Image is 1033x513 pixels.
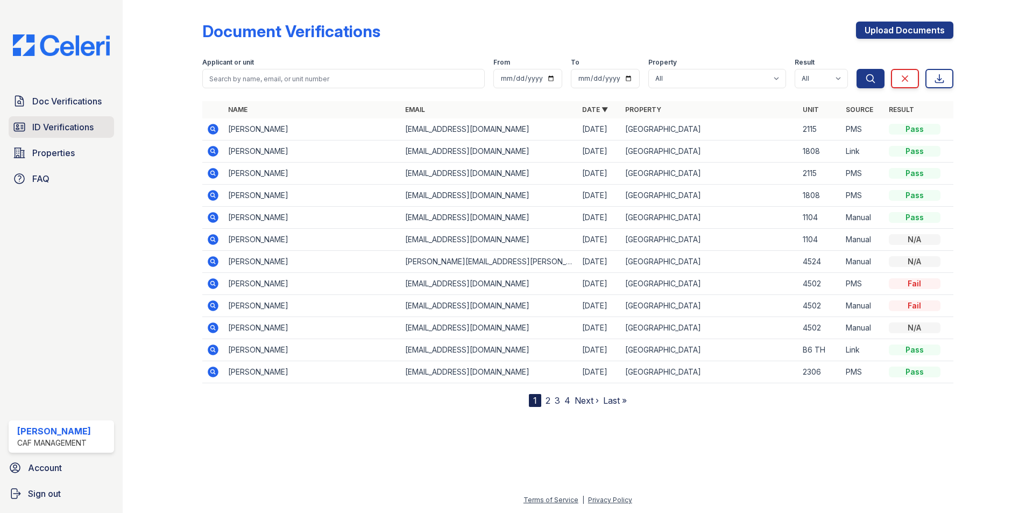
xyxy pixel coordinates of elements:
td: 2306 [798,361,841,383]
td: [DATE] [578,229,621,251]
td: 4524 [798,251,841,273]
td: 1808 [798,140,841,163]
td: Manual [841,229,885,251]
td: [DATE] [578,339,621,361]
div: Pass [889,212,940,223]
td: PMS [841,185,885,207]
td: [EMAIL_ADDRESS][DOMAIN_NAME] [401,295,578,317]
td: PMS [841,163,885,185]
td: [DATE] [578,361,621,383]
div: N/A [889,234,940,245]
a: ID Verifications [9,116,114,138]
td: [PERSON_NAME] [224,273,401,295]
div: Document Verifications [202,22,380,41]
span: Account [28,461,62,474]
div: N/A [889,322,940,333]
a: Result [889,106,914,114]
a: Privacy Policy [588,496,632,504]
span: Sign out [28,487,61,500]
td: [EMAIL_ADDRESS][DOMAIN_NAME] [401,361,578,383]
td: [GEOGRAPHIC_DATA] [621,118,798,140]
td: [EMAIL_ADDRESS][DOMAIN_NAME] [401,317,578,339]
div: N/A [889,256,940,267]
div: Pass [889,367,940,377]
td: 4502 [798,295,841,317]
div: Pass [889,190,940,201]
div: Pass [889,345,940,355]
td: B6 TH [798,339,841,361]
td: [PERSON_NAME] [224,118,401,140]
td: [PERSON_NAME] [224,207,401,229]
td: [PERSON_NAME] [224,361,401,383]
td: [GEOGRAPHIC_DATA] [621,361,798,383]
td: [EMAIL_ADDRESS][DOMAIN_NAME] [401,229,578,251]
a: 3 [555,395,560,406]
a: Upload Documents [856,22,953,39]
td: [PERSON_NAME] [224,229,401,251]
td: [PERSON_NAME] [224,163,401,185]
a: Properties [9,142,114,164]
a: Account [4,457,118,479]
td: [DATE] [578,251,621,273]
div: CAF Management [17,438,91,448]
div: Pass [889,124,940,135]
td: 2115 [798,118,841,140]
td: 1104 [798,229,841,251]
div: Fail [889,300,940,311]
td: [DATE] [578,295,621,317]
td: [PERSON_NAME] [224,185,401,207]
td: [GEOGRAPHIC_DATA] [621,317,798,339]
div: 1 [529,394,541,407]
div: Pass [889,146,940,157]
td: [GEOGRAPHIC_DATA] [621,251,798,273]
td: [EMAIL_ADDRESS][DOMAIN_NAME] [401,140,578,163]
td: [GEOGRAPHIC_DATA] [621,229,798,251]
td: Manual [841,295,885,317]
a: Sign out [4,483,118,504]
td: 1808 [798,185,841,207]
td: PMS [841,273,885,295]
div: [PERSON_NAME] [17,425,91,438]
label: From [493,58,510,67]
td: Manual [841,251,885,273]
td: [DATE] [578,140,621,163]
td: Manual [841,317,885,339]
a: Date ▼ [582,106,608,114]
td: Link [841,140,885,163]
input: Search by name, email, or unit number [202,69,485,88]
td: [EMAIL_ADDRESS][DOMAIN_NAME] [401,273,578,295]
td: [DATE] [578,163,621,185]
td: PMS [841,361,885,383]
a: Doc Verifications [9,90,114,112]
td: [PERSON_NAME] [224,317,401,339]
td: [PERSON_NAME] [224,295,401,317]
span: Properties [32,146,75,159]
td: [EMAIL_ADDRESS][DOMAIN_NAME] [401,339,578,361]
label: Result [795,58,815,67]
a: Next › [575,395,599,406]
td: [GEOGRAPHIC_DATA] [621,339,798,361]
a: 4 [564,395,570,406]
td: [GEOGRAPHIC_DATA] [621,295,798,317]
label: Applicant or unit [202,58,254,67]
a: Name [228,106,247,114]
a: Source [846,106,873,114]
td: Link [841,339,885,361]
td: [DATE] [578,207,621,229]
td: [EMAIL_ADDRESS][DOMAIN_NAME] [401,163,578,185]
a: Property [625,106,661,114]
td: [GEOGRAPHIC_DATA] [621,140,798,163]
td: 1104 [798,207,841,229]
td: 2115 [798,163,841,185]
td: [PERSON_NAME] [224,251,401,273]
td: [EMAIL_ADDRESS][DOMAIN_NAME] [401,207,578,229]
td: [GEOGRAPHIC_DATA] [621,207,798,229]
a: Email [405,106,425,114]
a: Unit [803,106,819,114]
td: [DATE] [578,317,621,339]
td: [DATE] [578,185,621,207]
img: CE_Logo_Blue-a8612792a0a2168367f1c8372b55b34899dd931a85d93a1a3d3e32e68fde9ad4.png [4,34,118,56]
a: Terms of Service [523,496,578,504]
td: [PERSON_NAME] [224,339,401,361]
